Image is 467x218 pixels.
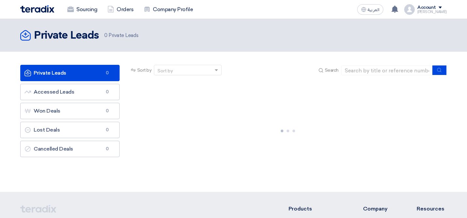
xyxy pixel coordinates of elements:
button: العربية [357,4,383,15]
div: [PERSON_NAME] [417,10,447,14]
img: Teradix logo [20,5,54,13]
a: Company Profile [139,2,198,17]
a: Lost Deals0 [20,122,120,138]
h2: Private Leads [34,29,99,42]
span: 0 [104,146,111,152]
div: Account [417,5,436,10]
span: 0 [104,108,111,114]
span: Sort by [137,67,152,74]
a: Won Deals0 [20,103,120,119]
a: Accessed Leads0 [20,84,120,100]
span: 0 [104,70,111,76]
input: Search by title or reference number [341,65,433,75]
span: Private Leads [104,32,138,39]
li: Products [289,205,344,213]
span: العربية [368,8,379,12]
a: Private Leads0 [20,65,120,81]
span: 0 [104,89,111,95]
span: 0 [104,127,111,133]
li: Resources [417,205,447,213]
a: Orders [102,2,139,17]
a: Cancelled Deals0 [20,141,120,157]
span: Search [325,67,339,74]
div: Sort by [158,67,173,74]
a: Sourcing [62,2,102,17]
span: 0 [104,32,108,38]
img: profile_test.png [404,4,415,15]
li: Company [363,205,397,213]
